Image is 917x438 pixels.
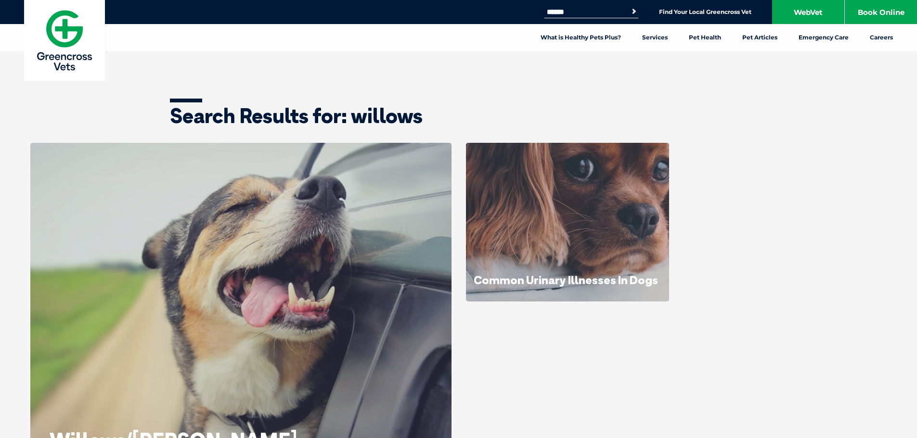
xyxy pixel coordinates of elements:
button: Search [629,7,639,16]
a: Common Urinary Illnesses In Dogs [474,273,658,287]
a: Pet Articles [732,24,788,51]
a: Find Your Local Greencross Vet [659,8,751,16]
a: Pet Health [678,24,732,51]
a: Services [632,24,678,51]
a: Emergency Care [788,24,859,51]
a: What is Healthy Pets Plus? [530,24,632,51]
h1: Search Results for: willows [170,106,748,126]
a: Careers [859,24,904,51]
